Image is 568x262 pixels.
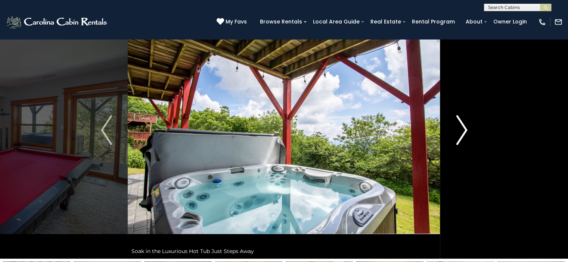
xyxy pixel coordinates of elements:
[554,18,562,26] img: mail-regular-white.png
[101,115,112,145] img: arrow
[256,16,306,28] a: Browse Rentals
[85,1,128,259] button: Previous
[440,1,483,259] button: Next
[226,18,247,26] span: My Favs
[309,16,363,28] a: Local Area Guide
[128,244,440,259] div: Soak in the Luxurious Hot Tub Just Steps Away
[490,16,531,28] a: Owner Login
[456,115,467,145] img: arrow
[538,18,546,26] img: phone-regular-white.png
[462,16,486,28] a: About
[408,16,459,28] a: Rental Program
[6,15,109,29] img: White-1-2.png
[217,18,249,26] a: My Favs
[367,16,405,28] a: Real Estate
